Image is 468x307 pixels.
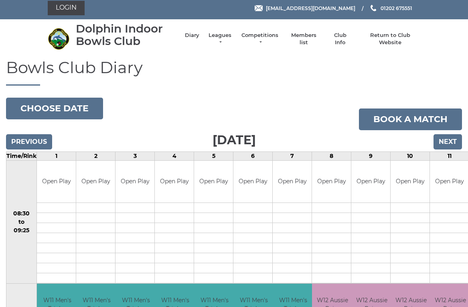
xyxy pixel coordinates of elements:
[360,32,420,46] a: Return to Club Website
[241,32,279,46] a: Competitions
[37,151,76,160] td: 1
[359,108,462,130] a: Book a match
[155,151,194,160] td: 4
[185,32,199,39] a: Diary
[351,161,390,203] td: Open Play
[6,59,462,86] h1: Bowls Club Diary
[369,4,412,12] a: Phone us 01202 675551
[273,151,312,160] td: 7
[371,5,376,11] img: Phone us
[76,161,115,203] td: Open Play
[48,28,70,50] img: Dolphin Indoor Bowls Club
[76,151,115,160] td: 2
[287,32,320,46] a: Members list
[266,5,355,11] span: [EMAIL_ADDRESS][DOMAIN_NAME]
[233,161,272,203] td: Open Play
[6,151,37,160] td: Time/Rink
[391,161,430,203] td: Open Play
[115,161,154,203] td: Open Play
[381,5,412,11] span: 01202 675551
[155,161,194,203] td: Open Play
[434,134,462,149] input: Next
[115,151,155,160] td: 3
[312,161,351,203] td: Open Play
[233,151,273,160] td: 6
[328,32,352,46] a: Club Info
[273,161,312,203] td: Open Play
[48,1,85,15] a: Login
[37,161,76,203] td: Open Play
[194,151,233,160] td: 5
[255,4,355,12] a: Email [EMAIL_ADDRESS][DOMAIN_NAME]
[255,5,263,11] img: Email
[207,32,233,46] a: Leagues
[76,23,177,47] div: Dolphin Indoor Bowls Club
[6,134,52,149] input: Previous
[6,98,103,119] button: Choose date
[6,160,37,284] td: 08:30 to 09:25
[194,161,233,203] td: Open Play
[391,151,430,160] td: 10
[312,151,351,160] td: 8
[351,151,391,160] td: 9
